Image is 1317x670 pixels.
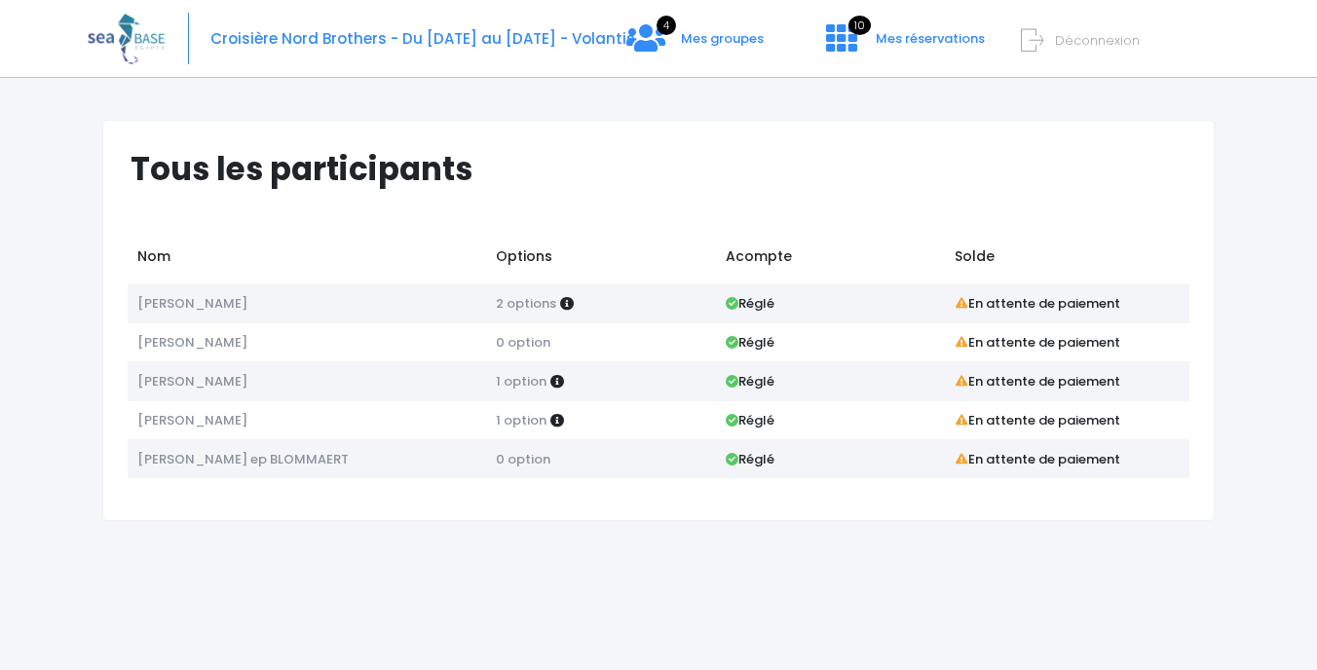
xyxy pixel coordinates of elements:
td: Nom [128,237,486,283]
span: Croisière Nord Brothers - Du [DATE] au [DATE] - Volantis [210,28,635,49]
td: Acompte [716,237,946,283]
td: Options [486,237,716,283]
span: 10 [848,16,871,35]
strong: En attente de paiement [955,333,1120,352]
strong: Réglé [726,333,774,352]
strong: En attente de paiement [955,411,1120,429]
h1: Tous les participants [131,150,1204,188]
span: Mes groupes [681,29,764,48]
strong: Réglé [726,294,774,313]
span: Mes réservations [876,29,985,48]
strong: En attente de paiement [955,372,1120,391]
span: 4 [657,16,676,35]
strong: Réglé [726,450,774,468]
span: [PERSON_NAME] ep BLOMMAERT [137,450,349,468]
strong: Réglé [726,372,774,391]
span: 2 options [496,294,556,313]
span: [PERSON_NAME] [137,372,247,391]
span: 1 option [496,411,546,429]
td: Solde [946,237,1189,283]
strong: En attente de paiement [955,294,1120,313]
strong: Réglé [726,411,774,429]
span: 0 option [496,450,550,468]
span: 0 option [496,333,550,352]
a: 10 Mes réservations [810,36,997,55]
span: [PERSON_NAME] [137,333,247,352]
span: 1 option [496,372,546,391]
span: Déconnexion [1055,31,1140,50]
span: [PERSON_NAME] [137,411,247,429]
a: 4 Mes groupes [611,36,779,55]
strong: En attente de paiement [955,450,1120,468]
span: [PERSON_NAME] [137,294,247,313]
